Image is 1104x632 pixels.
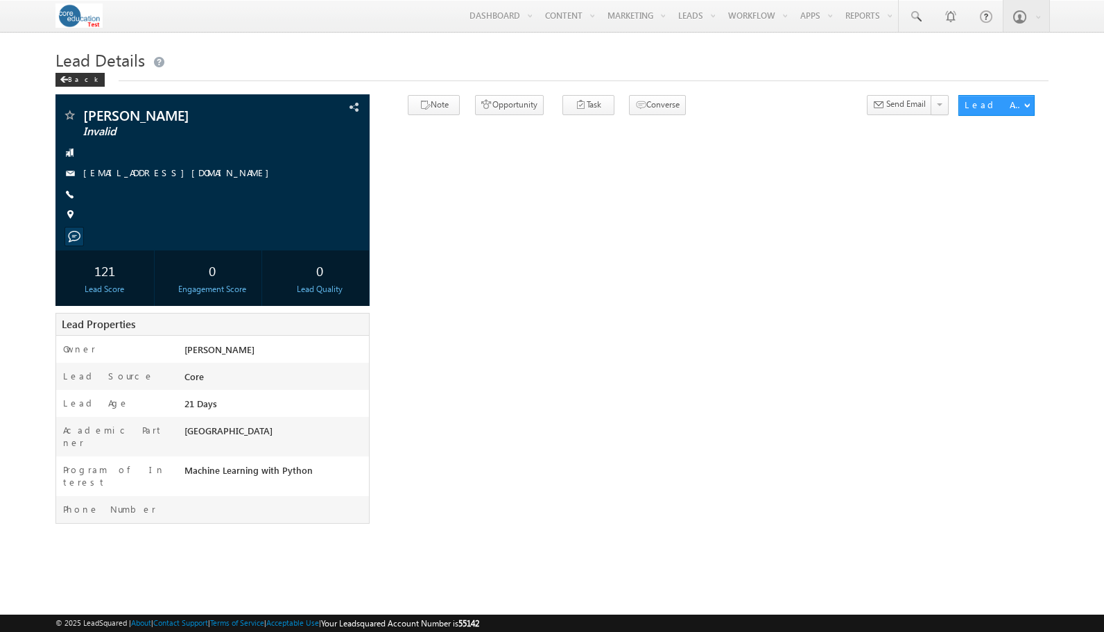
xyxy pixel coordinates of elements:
[63,463,169,488] label: Program of Interest
[62,317,135,331] span: Lead Properties
[55,3,103,28] img: Custom Logo
[166,257,257,283] div: 0
[273,257,365,283] div: 0
[131,618,151,627] a: About
[63,370,154,382] label: Lead Source
[83,125,279,139] span: Invalid
[55,617,479,630] span: © 2025 LeadSquared | | | | |
[153,618,208,627] a: Contact Support
[965,99,1024,111] div: Lead Actions
[408,95,460,115] button: Note
[55,72,112,84] a: Back
[321,618,479,629] span: Your Leadsquared Account Number is
[181,370,369,389] div: Core
[266,618,319,627] a: Acceptable Use
[63,343,96,355] label: Owner
[475,95,544,115] button: Opportunity
[273,283,365,296] div: Lead Quality
[562,95,614,115] button: Task
[166,283,257,296] div: Engagement Score
[83,166,276,178] a: [EMAIL_ADDRESS][DOMAIN_NAME]
[181,424,369,443] div: [GEOGRAPHIC_DATA]
[886,98,926,110] span: Send Email
[958,95,1035,116] button: Lead Actions
[181,463,369,483] div: Machine Learning with Python
[59,283,150,296] div: Lead Score
[458,618,479,629] span: 55142
[629,95,686,115] button: Converse
[184,343,255,355] span: [PERSON_NAME]
[210,618,264,627] a: Terms of Service
[63,503,156,515] label: Phone Number
[59,257,150,283] div: 121
[55,73,105,87] div: Back
[63,424,169,449] label: Academic Partner
[83,108,279,122] span: [PERSON_NAME]
[63,397,129,409] label: Lead Age
[867,95,932,115] button: Send Email
[55,49,145,71] span: Lead Details
[181,397,369,416] div: 21 Days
